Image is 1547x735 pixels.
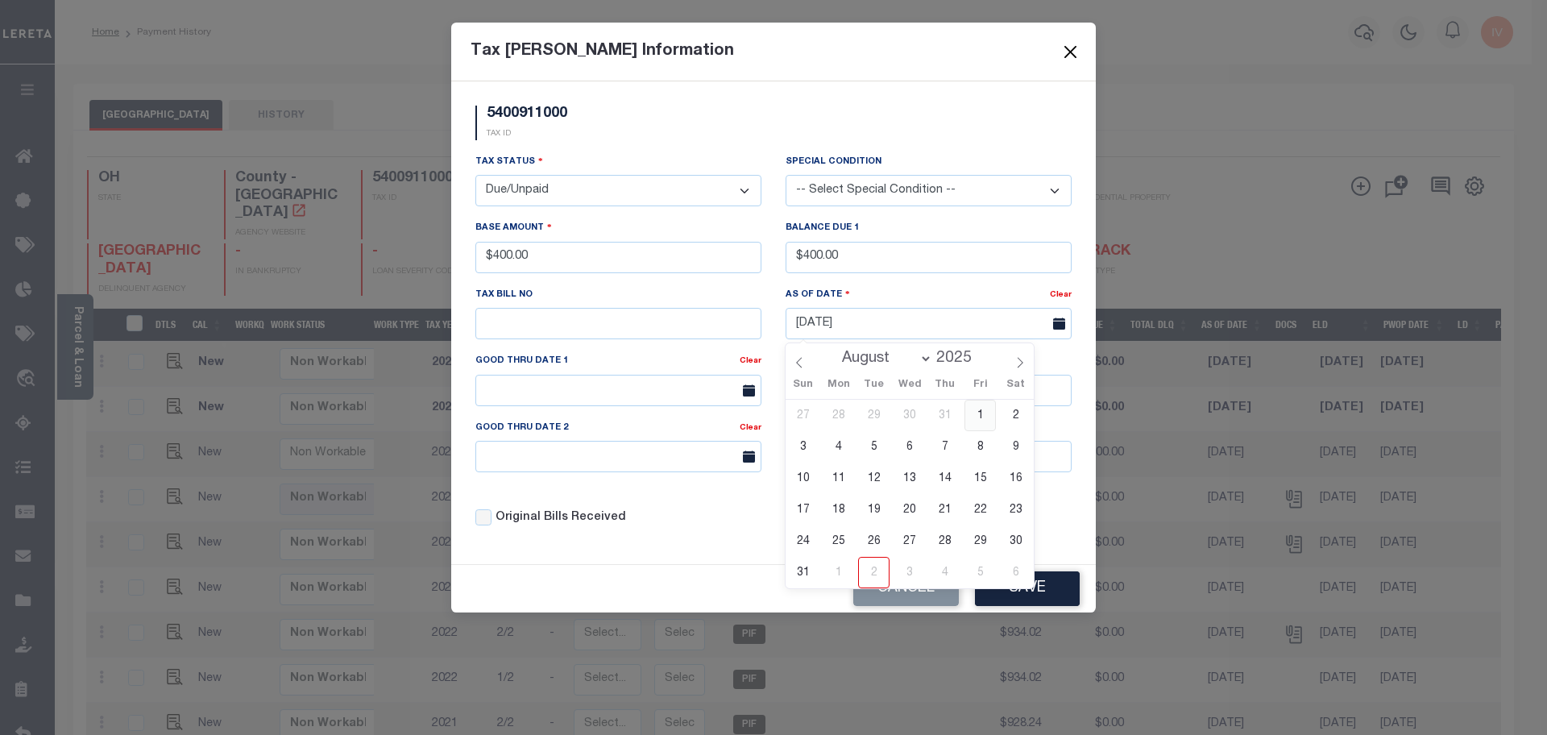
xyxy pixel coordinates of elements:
span: August 21, 2025 [929,494,960,525]
span: August 18, 2025 [823,494,854,525]
label: Original Bills Received [496,509,626,527]
span: August 11, 2025 [823,463,854,494]
span: August 5, 2025 [858,431,890,463]
span: August 15, 2025 [964,463,996,494]
label: Balance Due 1 [786,222,859,235]
span: August 1, 2025 [964,400,996,431]
label: Good Thru Date 1 [475,355,571,368]
label: Good Thru Date 2 [475,421,571,435]
a: Clear [740,357,761,365]
a: Clear [1050,291,1072,299]
span: August 13, 2025 [894,463,925,494]
span: August 27, 2025 [894,525,925,557]
span: August 8, 2025 [964,431,996,463]
span: July 30, 2025 [894,400,925,431]
span: August 29, 2025 [964,525,996,557]
button: Save [975,571,1080,606]
p: TAX ID [487,128,567,140]
span: September 4, 2025 [929,557,960,588]
span: August 6, 2025 [894,431,925,463]
label: As Of Date [786,287,850,302]
span: August 26, 2025 [858,525,890,557]
select: Month [834,351,932,367]
span: August 22, 2025 [964,494,996,525]
span: August 2, 2025 [1000,400,1031,431]
input: Year [932,350,985,367]
button: Cancel [853,571,959,606]
a: Clear [740,424,761,432]
span: August 12, 2025 [858,463,890,494]
span: August 30, 2025 [1000,525,1031,557]
span: September 2, 2025 [858,557,890,588]
span: August 19, 2025 [858,494,890,525]
input: $ [786,242,1072,273]
span: Tue [856,380,892,391]
span: August 31, 2025 [787,557,819,588]
span: August 14, 2025 [929,463,960,494]
span: September 5, 2025 [964,557,996,588]
span: August 20, 2025 [894,494,925,525]
span: August 4, 2025 [823,431,854,463]
span: August 16, 2025 [1000,463,1031,494]
span: August 17, 2025 [787,494,819,525]
span: September 6, 2025 [1000,557,1031,588]
span: September 3, 2025 [894,557,925,588]
span: August 7, 2025 [929,431,960,463]
span: September 1, 2025 [823,557,854,588]
span: July 31, 2025 [929,400,960,431]
input: $ [475,242,761,273]
span: August 25, 2025 [823,525,854,557]
span: Mon [821,380,856,391]
span: August 28, 2025 [929,525,960,557]
span: July 29, 2025 [858,400,890,431]
span: July 27, 2025 [787,400,819,431]
span: Thu [927,380,963,391]
span: Sun [786,380,821,391]
span: Fri [963,380,998,391]
span: Sat [998,380,1034,391]
span: Wed [892,380,927,391]
span: August 24, 2025 [787,525,819,557]
label: Base Amount [475,220,552,235]
span: August 3, 2025 [787,431,819,463]
span: August 23, 2025 [1000,494,1031,525]
span: August 10, 2025 [787,463,819,494]
label: Tax Status [475,154,543,169]
label: Special Condition [786,156,881,169]
span: July 28, 2025 [823,400,854,431]
span: August 9, 2025 [1000,431,1031,463]
label: Tax Bill No [475,289,533,302]
h5: 5400911000 [487,106,567,123]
